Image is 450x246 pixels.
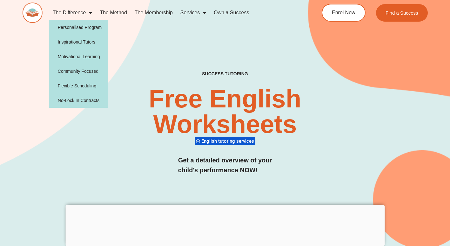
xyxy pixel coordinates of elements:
a: Community Focused [49,64,108,79]
span: Find a Success [386,10,418,15]
a: No-Lock In Contracts [49,93,108,108]
h2: Free English Worksheets​ [91,86,359,137]
iframe: Chat Widget [418,215,450,246]
a: The Method [96,5,131,20]
a: The Membership [131,5,177,20]
h3: Get a detailed overview of your child's performance NOW! [178,155,272,175]
span: English tutoring services [201,138,256,144]
a: The Difference [49,5,96,20]
a: Flexible Scheduling [49,79,108,93]
a: Enrol Now [322,4,366,22]
span: Enrol Now [332,10,355,15]
a: Inspirational Tutors [49,35,108,49]
a: Personalised Program [49,20,108,35]
a: Motivational Learning [49,49,108,64]
h4: SUCCESS TUTORING​ [165,71,285,77]
div: English tutoring services [195,137,255,145]
ul: The Difference [49,20,108,108]
a: Own a Success [210,5,253,20]
iframe: Advertisement [65,205,385,244]
a: Find a Success [376,4,428,22]
a: Services [177,5,210,20]
nav: Menu [49,5,299,20]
